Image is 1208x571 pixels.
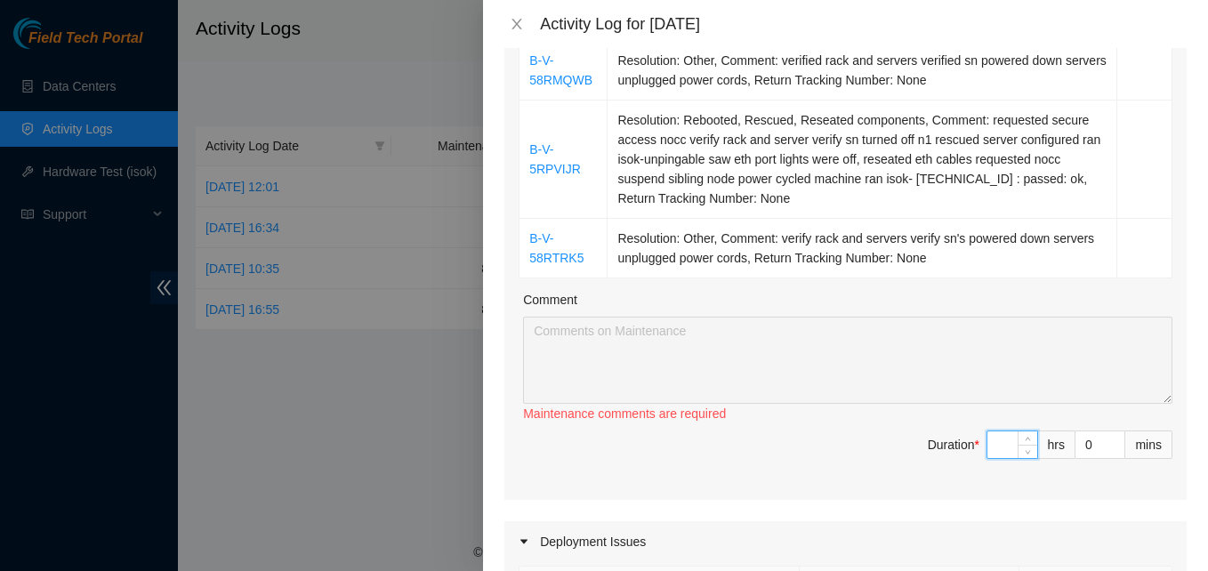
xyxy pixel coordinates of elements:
[529,142,581,176] a: B-V-5RPVIJR
[928,435,979,454] div: Duration
[1038,430,1075,459] div: hrs
[519,536,529,547] span: caret-right
[608,41,1117,101] td: Resolution: Other, Comment: verified rack and servers verified sn powered down servers unplugged ...
[1023,446,1034,457] span: down
[529,53,592,87] a: B-V-58RMQWB
[523,404,1172,423] div: Maintenance comments are required
[540,14,1187,34] div: Activity Log for [DATE]
[510,17,524,31] span: close
[523,317,1172,404] textarea: Comment
[608,101,1117,219] td: Resolution: Rebooted, Rescued, Reseated components, Comment: requested secure access nocc verify ...
[529,231,584,265] a: B-V-58RTRK5
[523,290,577,310] label: Comment
[608,219,1117,278] td: Resolution: Other, Comment: verify rack and servers verify sn's powered down servers unplugged po...
[1018,431,1037,445] span: Increase Value
[1023,434,1034,445] span: up
[504,16,529,33] button: Close
[504,521,1187,562] div: Deployment Issues
[1125,430,1172,459] div: mins
[1018,445,1037,458] span: Decrease Value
